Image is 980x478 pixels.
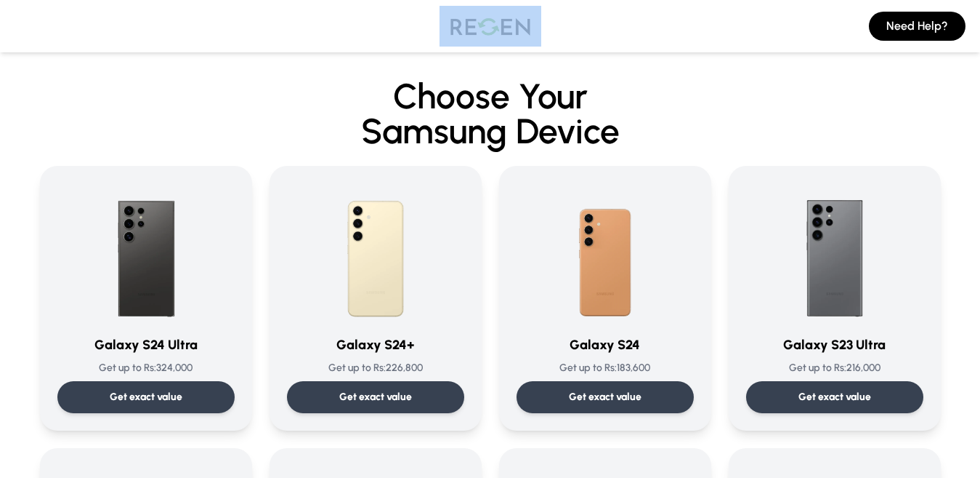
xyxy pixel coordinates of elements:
p: Get up to Rs: 216,000 [746,361,923,375]
p: Get exact value [339,390,412,405]
p: Get up to Rs: 324,000 [57,361,235,375]
img: Galaxy S24 Ultra [76,183,216,323]
p: Get exact value [798,390,871,405]
img: Logo [440,6,541,47]
p: Get exact value [110,390,182,405]
p: Get up to Rs: 183,600 [517,361,694,375]
h3: Galaxy S24+ [287,335,464,355]
p: Get up to Rs: 226,800 [287,361,464,375]
span: Samsung Device [40,113,941,148]
span: Choose Your [393,75,588,117]
h3: Galaxy S24 Ultra [57,335,235,355]
button: Need Help? [869,12,965,41]
img: Galaxy S24+ [306,183,445,323]
p: Get exact value [569,390,641,405]
h3: Galaxy S23 Ultra [746,335,923,355]
img: Galaxy S24 [535,183,675,323]
h3: Galaxy S24 [517,335,694,355]
img: Galaxy S23 Ultra [765,183,904,323]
